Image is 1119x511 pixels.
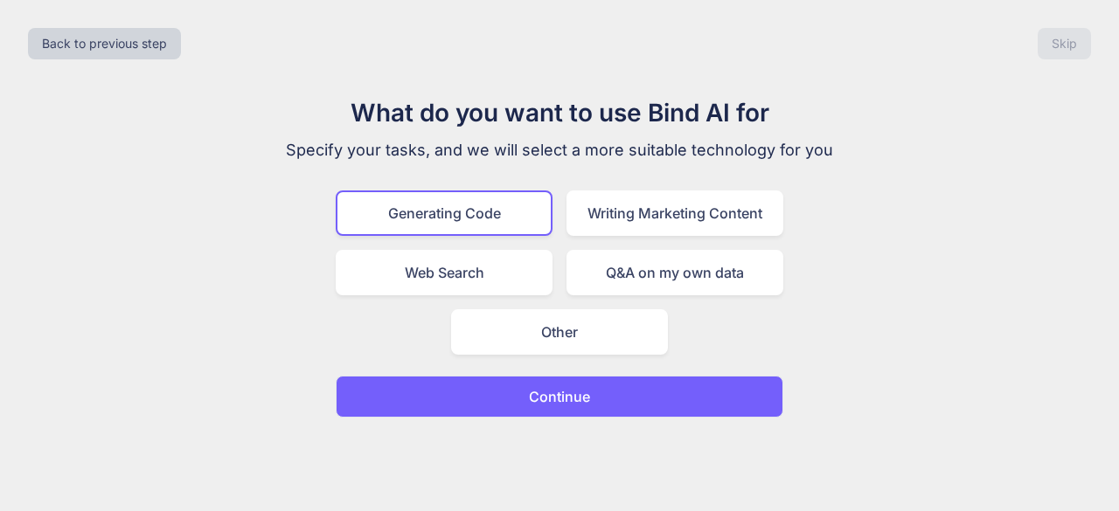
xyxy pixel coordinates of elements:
div: Generating Code [336,190,553,236]
div: Q&A on my own data [566,250,783,295]
h1: What do you want to use Bind AI for [266,94,853,131]
button: Continue [336,376,783,418]
p: Continue [529,386,590,407]
button: Skip [1038,28,1091,59]
div: Writing Marketing Content [566,190,783,236]
div: Web Search [336,250,553,295]
div: Other [451,309,668,355]
p: Specify your tasks, and we will select a more suitable technology for you [266,138,853,162]
button: Back to previous step [28,28,181,59]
